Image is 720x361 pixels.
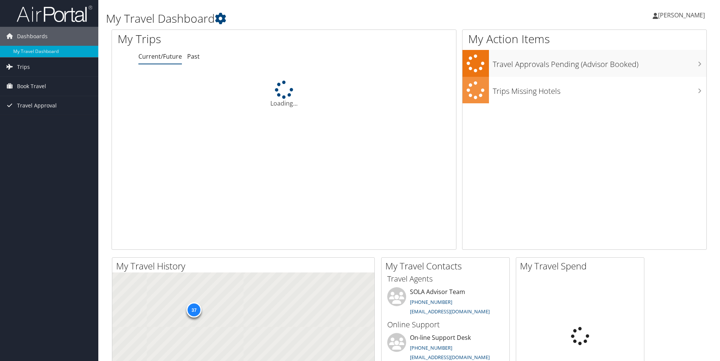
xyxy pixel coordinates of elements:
[385,260,509,272] h2: My Travel Contacts
[410,344,452,351] a: [PHONE_NUMBER]
[493,82,706,96] h3: Trips Missing Hotels
[187,52,200,61] a: Past
[112,81,456,108] div: Loading...
[17,5,92,23] img: airportal-logo.png
[462,50,706,77] a: Travel Approvals Pending (Advisor Booked)
[17,96,57,115] span: Travel Approval
[118,31,307,47] h1: My Trips
[653,4,712,26] a: [PERSON_NAME]
[116,260,374,272] h2: My Travel History
[658,11,705,19] span: [PERSON_NAME]
[520,260,644,272] h2: My Travel Spend
[462,77,706,104] a: Trips Missing Hotels
[410,299,452,305] a: [PHONE_NUMBER]
[410,308,490,315] a: [EMAIL_ADDRESS][DOMAIN_NAME]
[387,319,504,330] h3: Online Support
[17,77,46,96] span: Book Travel
[138,52,182,61] a: Current/Future
[410,354,490,361] a: [EMAIL_ADDRESS][DOMAIN_NAME]
[493,55,706,70] h3: Travel Approvals Pending (Advisor Booked)
[17,58,30,76] span: Trips
[387,274,504,284] h3: Travel Agents
[186,302,202,317] div: 37
[462,31,706,47] h1: My Action Items
[17,27,48,46] span: Dashboards
[383,287,507,318] li: SOLA Advisor Team
[106,11,510,26] h1: My Travel Dashboard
